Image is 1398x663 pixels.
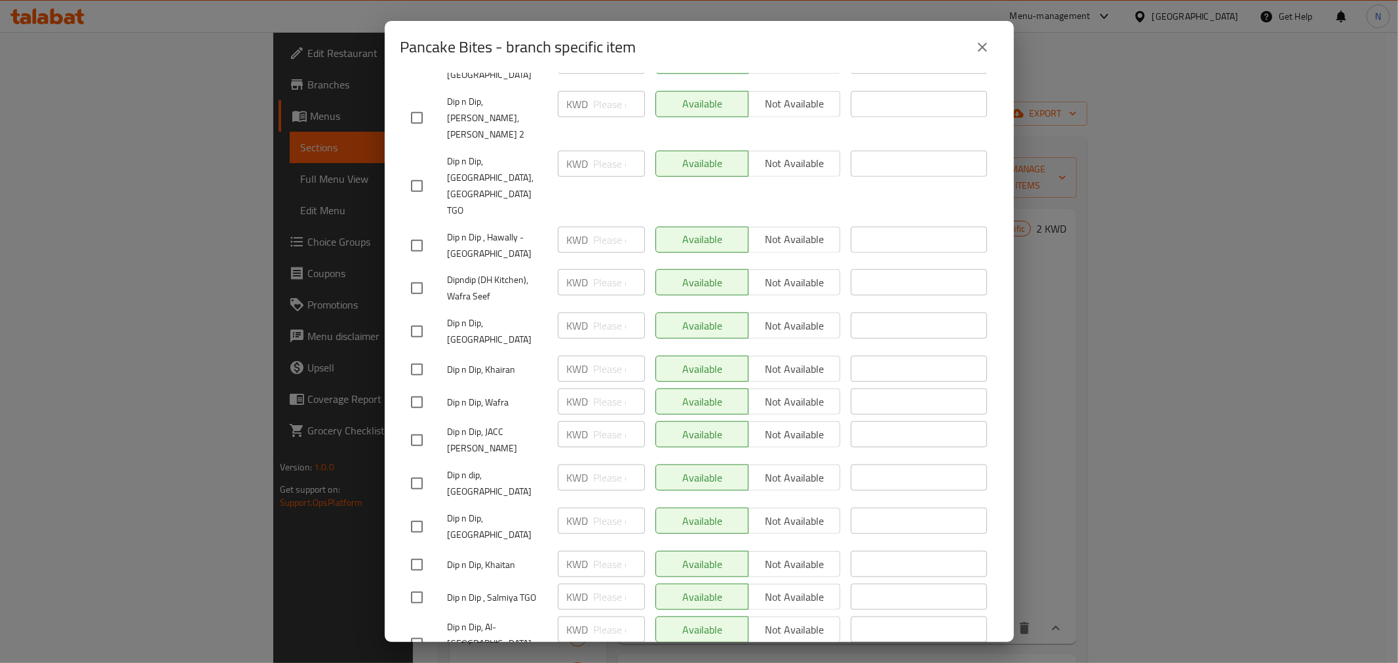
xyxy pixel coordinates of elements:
[567,622,589,637] p: KWD
[567,470,589,485] p: KWD
[448,510,547,543] span: Dip n Dip, [GEOGRAPHIC_DATA]
[594,269,645,295] input: Please enter price
[594,464,645,491] input: Please enter price
[448,229,547,262] span: Dip n Dip , Hawally - [GEOGRAPHIC_DATA]
[567,96,589,112] p: KWD
[448,467,547,500] span: Dip n dip, [GEOGRAPHIC_DATA]
[448,94,547,143] span: Dip n Dip, [PERSON_NAME],[PERSON_NAME] 2
[448,272,547,305] span: Dipndip (DH Kitchen), Wafra Seef
[594,508,645,534] input: Please enter price
[567,426,589,442] p: KWD
[448,362,547,378] span: Dip n Dip, Khairan
[567,318,589,333] p: KWD
[594,584,645,610] input: Please enter price
[567,556,589,572] p: KWD
[594,91,645,117] input: Please enter price
[567,589,589,605] p: KWD
[567,275,589,290] p: KWD
[448,394,547,411] span: Dip n Dip, Wafra
[400,37,636,58] h2: Pancake Bites - branch specific item
[448,315,547,348] span: Dip n Dip, [GEOGRAPHIC_DATA]
[594,151,645,177] input: Please enter price
[448,590,547,606] span: Dip n Dip , Salmiya TGO
[967,31,998,63] button: close
[594,551,645,577] input: Please enter price
[594,388,645,415] input: Please enter price
[594,616,645,643] input: Please enter price
[594,356,645,382] input: Please enter price
[594,313,645,339] input: Please enter price
[567,394,589,409] p: KWD
[567,232,589,248] p: KWD
[594,227,645,253] input: Please enter price
[448,50,547,83] span: Dip n Dip, [GEOGRAPHIC_DATA]
[448,424,547,457] span: Dip n Dip, JACC [PERSON_NAME]
[448,153,547,219] span: Dip n Dip, [GEOGRAPHIC_DATA], [GEOGRAPHIC_DATA] TGO
[567,156,589,172] p: KWD
[594,421,645,447] input: Please enter price
[448,557,547,573] span: Dip n Dip, Khaitan
[567,361,589,377] p: KWD
[567,513,589,529] p: KWD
